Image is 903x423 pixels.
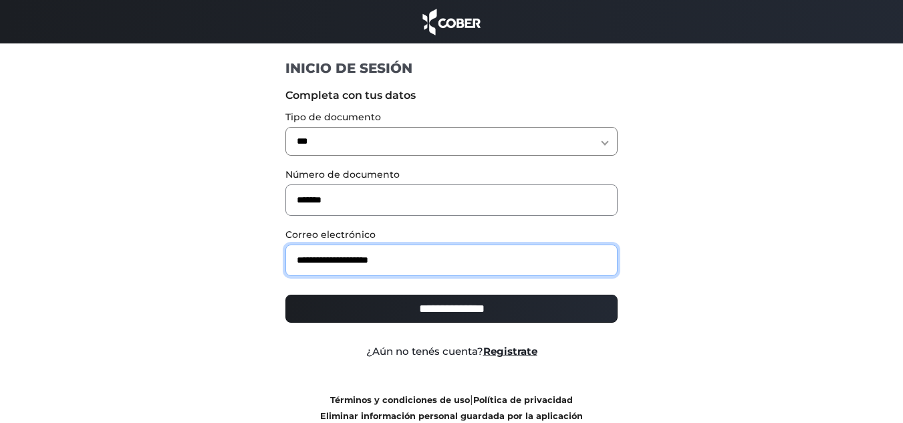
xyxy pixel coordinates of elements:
a: Registrate [483,345,537,358]
a: Política de privacidad [473,395,573,405]
label: Número de documento [285,168,618,182]
div: ¿Aún no tenés cuenta? [275,344,628,360]
h1: INICIO DE SESIÓN [285,59,618,77]
label: Completa con tus datos [285,88,618,104]
label: Correo electrónico [285,228,618,242]
label: Tipo de documento [285,110,618,124]
a: Términos y condiciones de uso [330,395,470,405]
a: Eliminar información personal guardada por la aplicación [320,411,583,421]
img: cober_marca.png [419,7,485,37]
